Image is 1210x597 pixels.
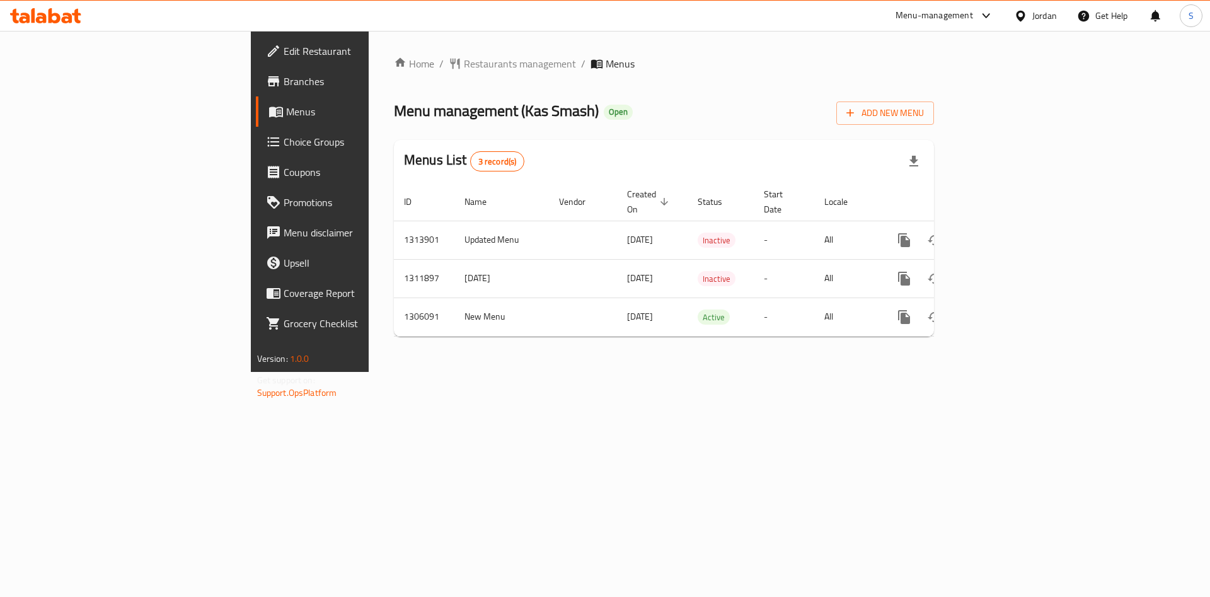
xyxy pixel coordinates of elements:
[284,43,443,59] span: Edit Restaurant
[256,278,453,308] a: Coverage Report
[698,310,730,325] div: Active
[919,264,950,294] button: Change Status
[257,351,288,367] span: Version:
[257,385,337,401] a: Support.OpsPlatform
[256,308,453,339] a: Grocery Checklist
[896,8,973,23] div: Menu-management
[698,272,735,286] span: Inactive
[290,351,309,367] span: 1.0.0
[394,183,1020,337] table: enhanced table
[284,255,443,270] span: Upsell
[256,66,453,96] a: Branches
[836,101,934,125] button: Add New Menu
[581,56,585,71] li: /
[889,264,919,294] button: more
[404,194,428,209] span: ID
[284,225,443,240] span: Menu disclaimer
[284,74,443,89] span: Branches
[454,298,549,336] td: New Menu
[404,151,524,171] h2: Menus List
[846,105,924,121] span: Add New Menu
[919,302,950,332] button: Change Status
[256,217,453,248] a: Menu disclaimer
[698,310,730,325] span: Active
[286,104,443,119] span: Menus
[284,134,443,149] span: Choice Groups
[698,233,735,248] span: Inactive
[1032,9,1057,23] div: Jordan
[627,231,653,248] span: [DATE]
[764,187,799,217] span: Start Date
[698,271,735,286] div: Inactive
[256,157,453,187] a: Coupons
[754,259,814,298] td: -
[814,221,879,259] td: All
[284,165,443,180] span: Coupons
[604,105,633,120] div: Open
[606,56,635,71] span: Menus
[256,248,453,278] a: Upsell
[394,56,934,71] nav: breadcrumb
[1189,9,1194,23] span: S
[919,225,950,255] button: Change Status
[604,107,633,117] span: Open
[471,156,524,168] span: 3 record(s)
[879,183,1020,221] th: Actions
[454,221,549,259] td: Updated Menu
[889,225,919,255] button: more
[899,146,929,177] div: Export file
[256,187,453,217] a: Promotions
[256,36,453,66] a: Edit Restaurant
[754,298,814,336] td: -
[284,195,443,210] span: Promotions
[559,194,602,209] span: Vendor
[394,96,599,125] span: Menu management ( Kas Smash )
[256,96,453,127] a: Menus
[627,308,653,325] span: [DATE]
[449,56,576,71] a: Restaurants management
[824,194,864,209] span: Locale
[464,194,503,209] span: Name
[256,127,453,157] a: Choice Groups
[464,56,576,71] span: Restaurants management
[814,259,879,298] td: All
[454,259,549,298] td: [DATE]
[698,194,739,209] span: Status
[814,298,879,336] td: All
[257,372,315,388] span: Get support on:
[627,270,653,286] span: [DATE]
[627,187,672,217] span: Created On
[284,316,443,331] span: Grocery Checklist
[470,151,525,171] div: Total records count
[889,302,919,332] button: more
[754,221,814,259] td: -
[284,286,443,301] span: Coverage Report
